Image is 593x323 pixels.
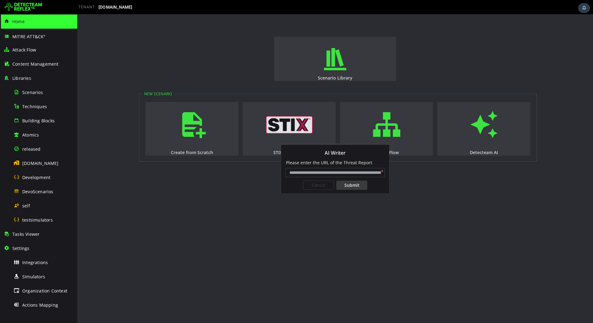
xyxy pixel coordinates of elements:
span: TENANT: [78,5,96,9]
span: Techniques [22,104,47,109]
span: Organization Context [22,288,67,294]
span: testsimulators [22,217,53,223]
div: Cancel [226,166,257,176]
span: Attack Flow [12,47,36,53]
span: Simulators [22,274,45,280]
div: Task Notifications [578,3,590,13]
span: Scenarios [22,89,43,95]
span: self [22,203,30,209]
div: AI Writer [204,129,312,180]
span: Integrations [22,260,48,265]
span: Tasks Viewer [12,231,40,237]
span: MITRE ATT&CK [12,34,46,39]
span: Home [12,18,25,24]
span: Atomics [22,132,39,138]
span: Libraries [12,75,31,81]
div: AI Writer [204,129,312,145]
sup: ® [44,34,45,37]
span: Building Blocks [22,118,55,124]
span: released [22,146,41,152]
span: Content Management [12,61,59,67]
span: [DOMAIN_NAME] [99,5,132,10]
span: DevoScenarios [22,189,53,194]
span: Development [22,174,50,180]
span: Settings [12,245,30,251]
span: Please enter the URL of the Threat Report [209,145,295,151]
div: Submit [259,166,290,176]
span: Actions Mapping [22,302,58,308]
img: Detecteam logo [5,2,42,12]
span: [DOMAIN_NAME] [22,160,59,166]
